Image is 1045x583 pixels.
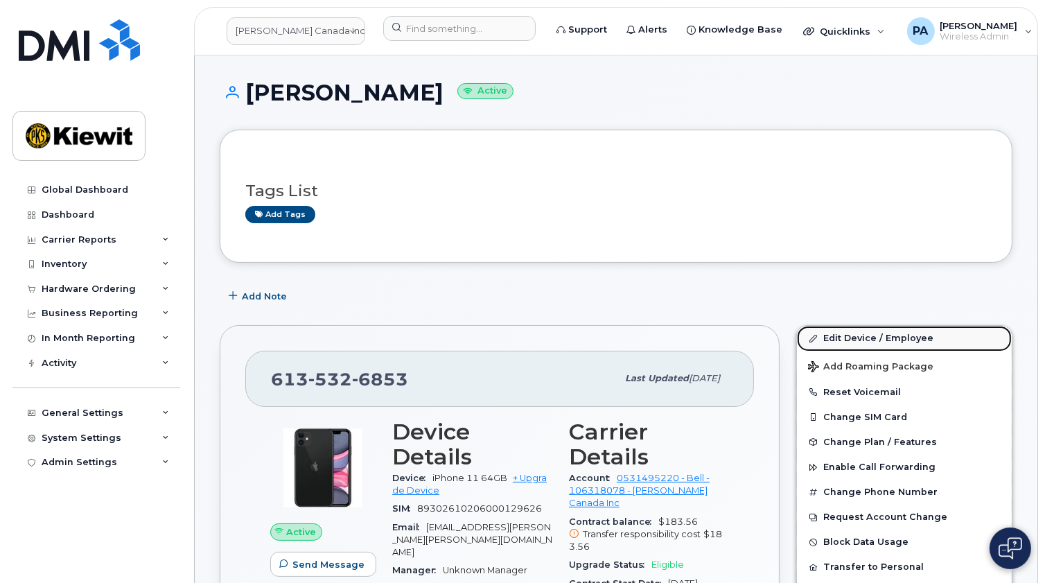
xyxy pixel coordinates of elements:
[797,455,1012,480] button: Enable Call Forwarding
[569,559,651,570] span: Upgrade Status
[417,503,542,514] span: 89302610206000129626
[823,437,937,447] span: Change Plan / Features
[797,555,1012,580] button: Transfer to Personal
[286,525,316,539] span: Active
[432,473,507,483] span: iPhone 11 64GB
[797,351,1012,380] button: Add Roaming Package
[569,516,729,554] span: $183.56
[308,369,352,390] span: 532
[797,430,1012,455] button: Change Plan / Features
[392,473,432,483] span: Device
[220,80,1012,105] h1: [PERSON_NAME]
[392,522,552,558] span: [EMAIL_ADDRESS][PERSON_NAME][PERSON_NAME][DOMAIN_NAME]
[797,530,1012,555] button: Block Data Usage
[797,480,1012,505] button: Change Phone Number
[823,462,936,473] span: Enable Call Forwarding
[392,565,443,575] span: Manager
[242,290,287,303] span: Add Note
[797,505,1012,530] button: Request Account Change
[569,473,617,483] span: Account
[689,373,720,383] span: [DATE]
[651,559,684,570] span: Eligible
[352,369,408,390] span: 6853
[392,522,426,532] span: Email
[281,426,365,510] img: iPhone_11.jpg
[271,369,408,390] span: 613
[808,361,933,374] span: Add Roaming Package
[457,83,513,99] small: Active
[583,529,701,539] span: Transfer responsibility cost
[569,473,710,509] a: 0531495220 - Bell - 106318078 - [PERSON_NAME] Canada Inc
[392,503,417,514] span: SIM
[245,182,987,200] h3: Tags List
[245,206,315,223] a: Add tags
[392,419,552,469] h3: Device Details
[292,558,365,571] span: Send Message
[797,380,1012,405] button: Reset Voicemail
[569,419,729,469] h3: Carrier Details
[220,284,299,308] button: Add Note
[569,516,658,527] span: Contract balance
[443,565,527,575] span: Unknown Manager
[625,373,689,383] span: Last updated
[797,326,1012,351] a: Edit Device / Employee
[270,552,376,577] button: Send Message
[797,405,1012,430] button: Change SIM Card
[999,537,1022,559] img: Open chat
